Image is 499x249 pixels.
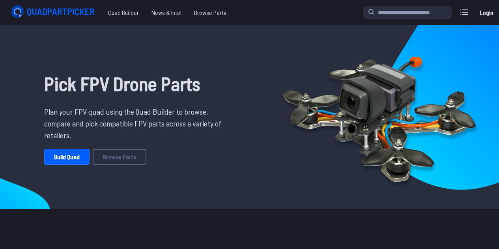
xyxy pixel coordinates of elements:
[102,5,145,20] a: Quad Builder
[93,149,146,165] a: Browse Parts
[44,69,221,98] h1: Pick FPV Drone Parts
[188,5,233,20] a: Browse Parts
[44,149,90,165] a: Build Quad
[477,5,496,20] a: Login
[44,106,221,141] p: Plan your FPV quad using the Quad Builder to browse, compare and pick compatible FPV parts across...
[265,38,493,196] img: Quadcopter
[145,5,188,20] a: News & Intel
